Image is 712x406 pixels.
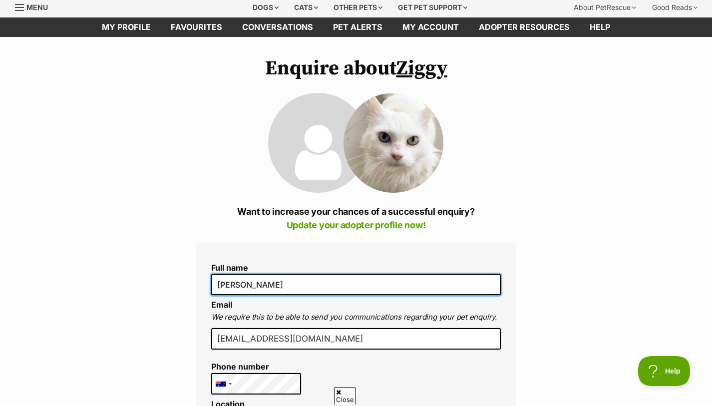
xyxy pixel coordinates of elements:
label: Phone number [211,362,301,371]
a: Adopter resources [469,17,580,37]
iframe: Help Scout Beacon - Open [638,356,692,386]
a: My account [392,17,469,37]
a: Update your adopter profile now! [287,220,426,230]
span: Menu [26,3,48,11]
a: Pet alerts [323,17,392,37]
a: My profile [92,17,161,37]
h1: Enquire about [196,57,516,80]
input: E.g. Jimmy Chew [211,274,501,295]
label: Full name [211,263,501,272]
p: Want to increase your chances of a successful enquiry? [196,205,516,232]
a: conversations [232,17,323,37]
a: Favourites [161,17,232,37]
div: Australia: +61 [212,374,235,395]
a: Ziggy [396,56,447,81]
label: Email [211,300,232,310]
a: Help [580,17,620,37]
p: We require this to be able to send you communications regarding your pet enquiry. [211,312,501,323]
span: Close [334,387,356,405]
img: Ziggy [344,93,443,193]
